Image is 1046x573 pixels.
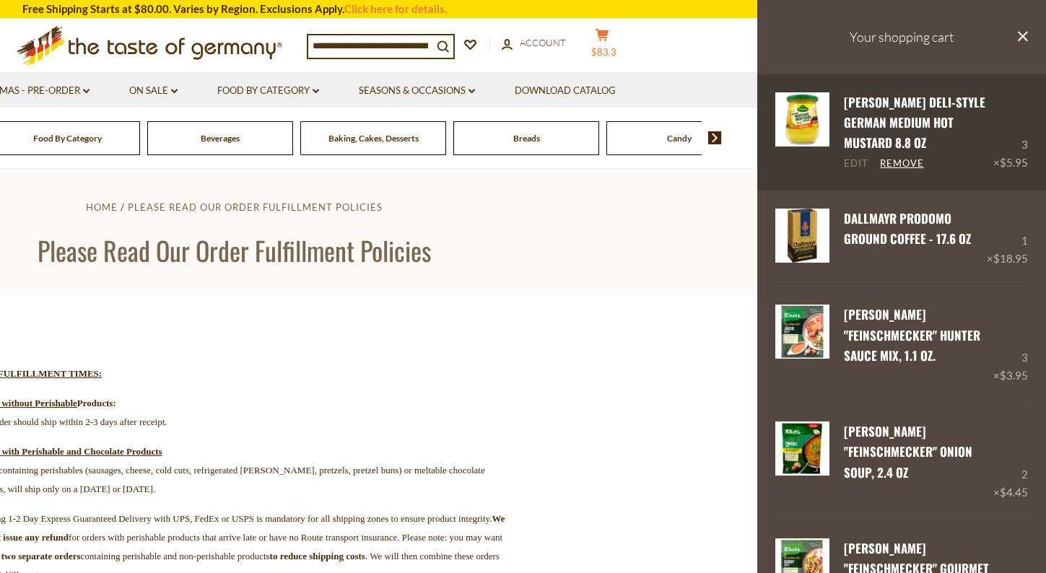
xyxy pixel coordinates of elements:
img: next arrow [708,131,722,144]
span: $83.3 [591,46,616,58]
img: Knorr "Feinschmecker" Onion Soup, 2.4 oz [775,421,829,476]
img: Kuehne Deli-Style German Medium Hot Mustard 8.8 oz [775,92,829,146]
img: Dallmayr Prodomo Ground Coffee [775,209,829,263]
div: 1 × [987,209,1028,268]
a: On Sale [129,83,178,99]
span: $4.45 [1000,486,1028,499]
a: Click here for details. [344,2,447,15]
a: Edit [844,157,868,170]
a: Candy [667,133,692,144]
a: Seasons & Occasions [359,83,475,99]
a: Download Catalog [515,83,616,99]
a: Breads [513,133,540,144]
a: Knorr "Feinschmecker" Onion Soup, 2.4 oz [775,421,829,502]
a: Knorr "Feinschmecker" Hunter Sauce Mix, 1.1 oz. [775,305,829,385]
div: 3 × [993,92,1028,172]
a: [PERSON_NAME] "Feinschmecker" Onion Soup, 2.4 oz [844,422,972,481]
a: Food By Category [217,83,319,99]
a: Baking, Cakes, Desserts [328,133,419,144]
a: Beverages [201,133,240,144]
span: Account [520,37,566,48]
span: $3.95 [1000,369,1028,382]
a: Account [502,35,566,51]
a: Please Read Our Order Fulfillment Policies [128,201,383,213]
a: [PERSON_NAME] Deli-Style German Medium Hot Mustard 8.8 oz [844,93,985,152]
a: Kuehne Deli-Style German Medium Hot Mustard 8.8 oz [775,92,829,172]
div: 2 × [993,421,1028,502]
a: Dallmayr Prodomo Ground Coffee - 17.6 oz [844,209,971,248]
a: Dallmayr Prodomo Ground Coffee [775,209,829,268]
a: Food By Category [33,133,102,144]
span: $18.95 [993,252,1028,265]
span: $5.95 [1000,156,1028,169]
strong: to reduce shipping costs [270,551,365,561]
div: 3 × [993,305,1028,385]
a: Remove [880,157,924,170]
strong: Products: [77,398,116,408]
a: Home [86,201,118,213]
a: [PERSON_NAME] "Feinschmecker" Hunter Sauce Mix, 1.1 oz. [844,305,980,364]
button: $83.3 [581,28,624,64]
img: Knorr "Feinschmecker" Hunter Sauce Mix, 1.1 oz. [775,305,829,359]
